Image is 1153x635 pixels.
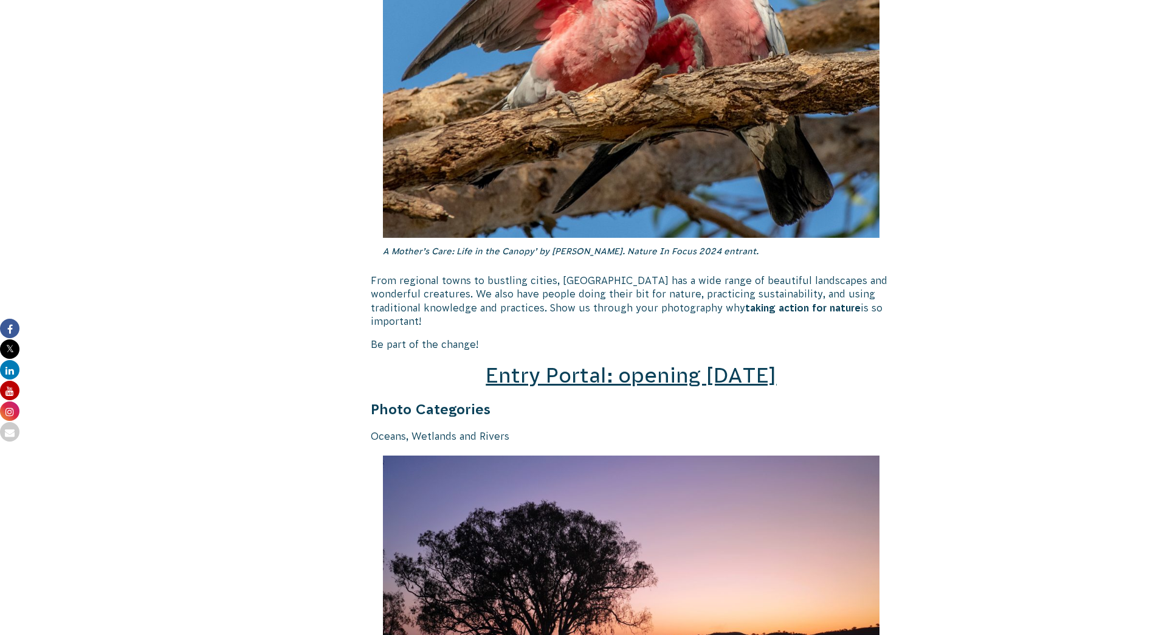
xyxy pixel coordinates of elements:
[371,274,892,328] p: From regional towns to bustling cities, [GEOGRAPHIC_DATA] has a wide range of beautiful landscape...
[371,401,490,417] strong: Photo Categories
[371,429,892,443] p: Oceans, Wetlands and Rivers
[486,364,776,387] a: Entry Portal: opening [DATE]
[371,338,892,351] p: Be part of the change!
[383,246,759,256] em: A Mother’s Care: Life in the Canopy’ by [PERSON_NAME]. Nature In Focus 2024 entrant.
[745,302,861,313] strong: taking action for nature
